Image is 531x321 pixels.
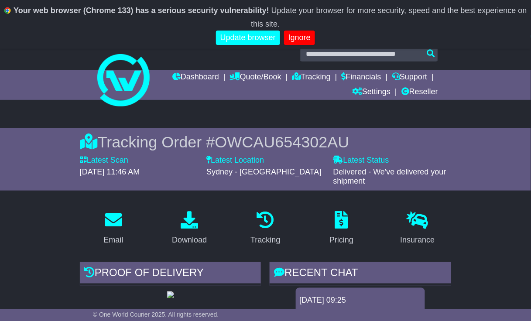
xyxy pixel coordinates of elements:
span: OWCAU654302AU [215,133,349,151]
a: Dashboard [172,70,219,85]
a: Ignore [284,31,315,45]
div: Download [172,234,207,246]
a: Pricing [324,208,359,249]
div: Proof of Delivery [80,262,261,286]
span: Sydney - [GEOGRAPHIC_DATA] [206,167,321,176]
div: Email [103,234,123,246]
a: Support [392,70,427,85]
div: Tracking [250,234,280,246]
span: © One World Courier 2025. All rights reserved. [93,311,219,318]
a: Reseller [401,85,438,100]
span: Update your browser for more security, speed and the best experience on this site. [251,6,527,28]
a: Quote/Book [230,70,281,85]
a: Tracking [292,70,331,85]
span: Delivered - We've delivered your shipment [333,167,446,186]
div: Insurance [400,234,435,246]
a: Download [166,208,212,249]
label: Latest Scan [80,156,128,165]
a: Update browser [216,31,280,45]
a: Email [98,208,129,249]
a: Financials [342,70,381,85]
b: Your web browser (Chrome 133) has a serious security vulnerability! [14,6,269,15]
a: Settings [352,85,391,100]
div: RECENT CHAT [270,262,451,286]
img: GetPodImage [167,291,174,298]
a: Insurance [394,208,440,249]
div: [DATE] 09:25 [299,296,421,305]
div: Tracking Order # [80,133,451,151]
label: Latest Status [333,156,389,165]
a: Tracking [245,208,286,249]
span: [DATE] 11:46 AM [80,167,140,176]
div: Pricing [329,234,353,246]
label: Latest Location [206,156,264,165]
